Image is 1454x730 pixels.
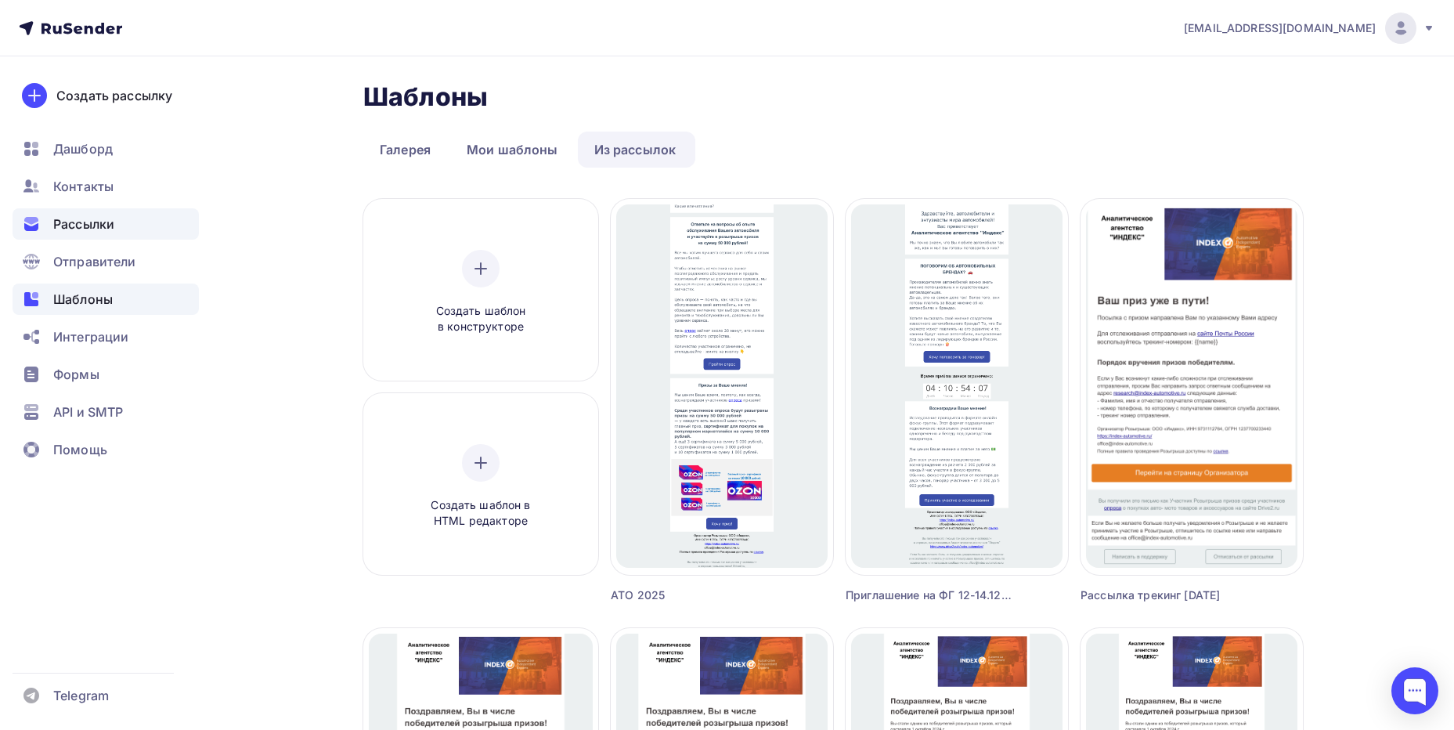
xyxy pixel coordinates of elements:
[53,686,109,705] span: Telegram
[13,359,199,390] a: Формы
[846,587,1012,603] div: Приглашение на ФГ 12-14.12.2024
[363,132,447,168] a: Галерея
[53,403,123,421] span: API и SMTP
[13,171,199,202] a: Контакты
[53,365,99,384] span: Формы
[450,132,575,168] a: Мои шаблоны
[53,327,128,346] span: Интеграции
[13,246,199,277] a: Отправители
[53,290,113,309] span: Шаблоны
[53,440,107,459] span: Помощь
[406,497,555,529] span: Создать шаблон в HTML редакторе
[1184,13,1435,44] a: [EMAIL_ADDRESS][DOMAIN_NAME]
[1184,20,1376,36] span: [EMAIL_ADDRESS][DOMAIN_NAME]
[53,177,114,196] span: Контакты
[1081,587,1247,603] div: Рассылка трекинг [DATE]
[56,86,172,105] div: Создать рассылку
[13,208,199,240] a: Рассылки
[53,252,136,271] span: Отправители
[13,133,199,164] a: Дашборд
[53,215,114,233] span: Рассылки
[13,284,199,315] a: Шаблоны
[53,139,113,158] span: Дашборд
[611,587,778,603] div: ATO 2025
[363,81,488,113] h2: Шаблоны
[406,303,555,335] span: Создать шаблон в конструкторе
[578,132,693,168] a: Из рассылок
